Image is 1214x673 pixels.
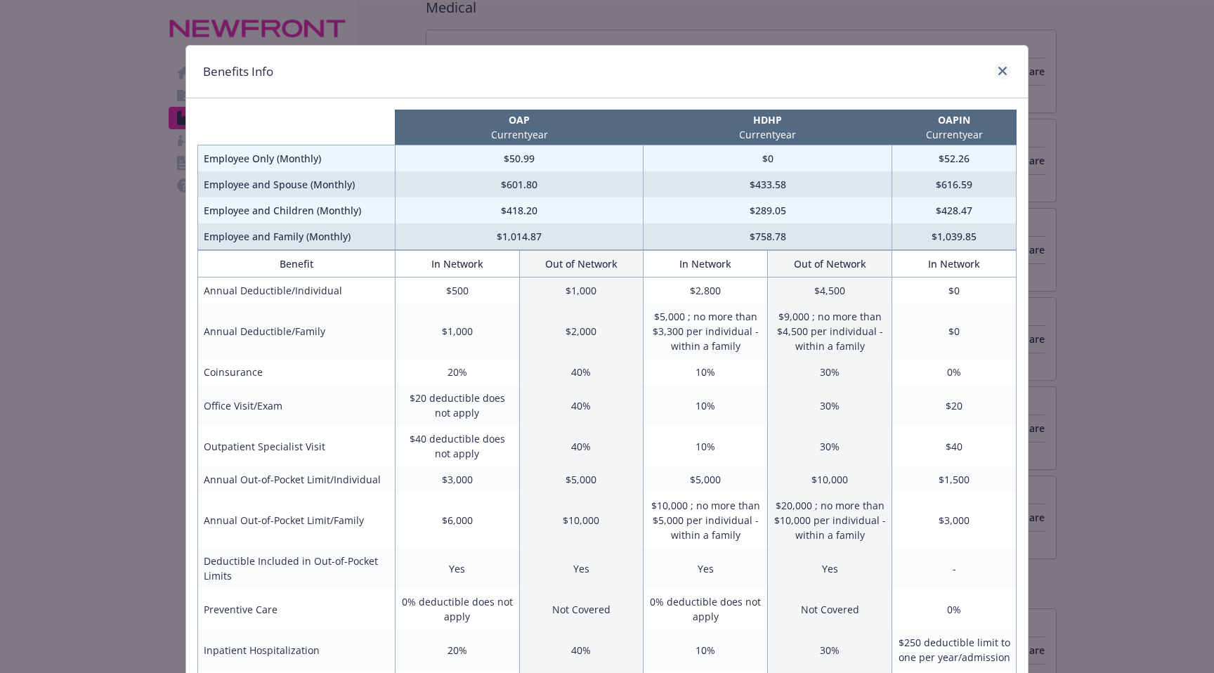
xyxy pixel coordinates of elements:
td: 10% [644,359,768,385]
td: $289.05 [644,197,892,223]
td: $20 deductible does not apply [395,385,519,426]
td: Outpatient Specialist Visit [198,426,396,466]
td: Inpatient Hospitalization [198,629,396,670]
td: 20% [395,629,519,670]
h1: Benefits Info [203,63,273,81]
td: $40 [892,426,1017,466]
td: 10% [644,385,768,426]
td: $0 [892,303,1017,359]
td: $601.80 [395,171,644,197]
td: 20% [395,359,519,385]
td: $40 deductible does not apply [395,426,519,466]
p: HDHP [646,112,889,127]
td: 40% [519,426,644,466]
td: $2,000 [519,303,644,359]
td: 30% [768,385,892,426]
td: Preventive Care [198,589,396,629]
td: $758.78 [644,223,892,250]
td: $10,000 [768,466,892,492]
td: 10% [644,629,768,670]
td: $20,000 ; no more than $10,000 per individual - within a family [768,492,892,548]
th: In Network [644,251,768,277]
td: 40% [519,359,644,385]
td: Employee Only (Monthly) [198,145,396,172]
td: $1,000 [395,303,519,359]
p: OAP [398,112,641,127]
td: $1,000 [519,277,644,304]
td: $52.26 [892,145,1017,172]
td: $5,000 [519,466,644,492]
td: $10,000 ; no more than $5,000 per individual - within a family [644,492,768,548]
td: Office Visit/Exam [198,385,396,426]
th: intentionally left blank [198,110,396,145]
td: $1,039.85 [892,223,1017,250]
td: $5,000 [644,466,768,492]
td: 0% deductible does not apply [395,589,519,629]
td: Yes [644,548,768,589]
td: 10% [644,426,768,466]
td: Not Covered [519,589,644,629]
td: $0 [644,145,892,172]
th: Out of Network [768,251,892,277]
td: $1,500 [892,466,1017,492]
th: In Network [892,251,1017,277]
td: 40% [519,385,644,426]
td: Annual Out-of-Pocket Limit/Individual [198,466,396,492]
td: 0% deductible does not apply [644,589,768,629]
p: OAPIN [895,112,1014,127]
td: Coinsurance [198,359,396,385]
td: $6,000 [395,492,519,548]
td: $10,000 [519,492,644,548]
td: $418.20 [395,197,644,223]
td: Yes [519,548,644,589]
td: $3,000 [395,466,519,492]
td: $500 [395,277,519,304]
td: 0% [892,589,1017,629]
td: 30% [768,426,892,466]
td: Not Covered [768,589,892,629]
td: - [892,548,1017,589]
th: Benefit [198,251,396,277]
td: $5,000 ; no more than $3,300 per individual - within a family [644,303,768,359]
td: 0% [892,359,1017,385]
td: $20 [892,385,1017,426]
td: $616.59 [892,171,1017,197]
td: Employee and Family (Monthly) [198,223,396,250]
td: $1,014.87 [395,223,644,250]
p: Current year [895,127,1014,142]
td: $0 [892,277,1017,304]
td: $4,500 [768,277,892,304]
p: Current year [398,127,641,142]
td: $3,000 [892,492,1017,548]
th: Out of Network [519,251,644,277]
td: $2,800 [644,277,768,304]
td: Annual Out-of-Pocket Limit/Family [198,492,396,548]
td: 40% [519,629,644,670]
td: 30% [768,629,892,670]
p: Current year [646,127,889,142]
td: $9,000 ; no more than $4,500 per individual - within a family [768,303,892,359]
td: Deductible Included in Out-of-Pocket Limits [198,548,396,589]
td: 30% [768,359,892,385]
td: Annual Deductible/Family [198,303,396,359]
td: Annual Deductible/Individual [198,277,396,304]
th: In Network [395,251,519,277]
td: $428.47 [892,197,1017,223]
td: Employee and Spouse (Monthly) [198,171,396,197]
td: Employee and Children (Monthly) [198,197,396,223]
td: Yes [395,548,519,589]
td: $50.99 [395,145,644,172]
td: Yes [768,548,892,589]
a: close [994,63,1011,79]
td: $433.58 [644,171,892,197]
td: $250 deductible limit to one per year/admission [892,629,1017,670]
